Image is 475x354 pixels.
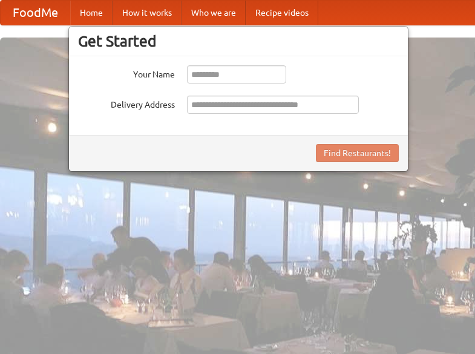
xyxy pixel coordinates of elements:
[182,1,246,25] a: Who we are
[78,96,175,111] label: Delivery Address
[1,1,70,25] a: FoodMe
[316,144,399,162] button: Find Restaurants!
[70,1,113,25] a: Home
[78,65,175,80] label: Your Name
[113,1,182,25] a: How it works
[78,32,399,50] h3: Get Started
[246,1,318,25] a: Recipe videos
